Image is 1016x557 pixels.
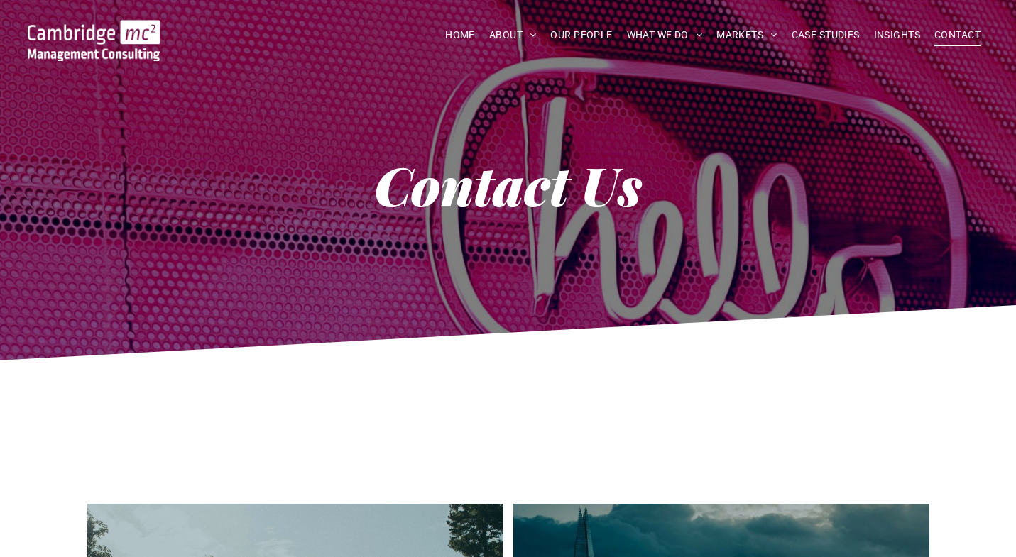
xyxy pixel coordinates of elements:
a: CONTACT [927,24,988,46]
a: OUR PEOPLE [543,24,619,46]
a: HOME [438,24,482,46]
img: Go to Homepage [28,20,160,61]
a: CASE STUDIES [785,24,867,46]
a: WHAT WE DO [620,24,710,46]
strong: Us [581,149,642,220]
a: ABOUT [482,24,544,46]
a: INSIGHTS [867,24,927,46]
a: MARKETS [709,24,784,46]
strong: Contact [374,149,569,220]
